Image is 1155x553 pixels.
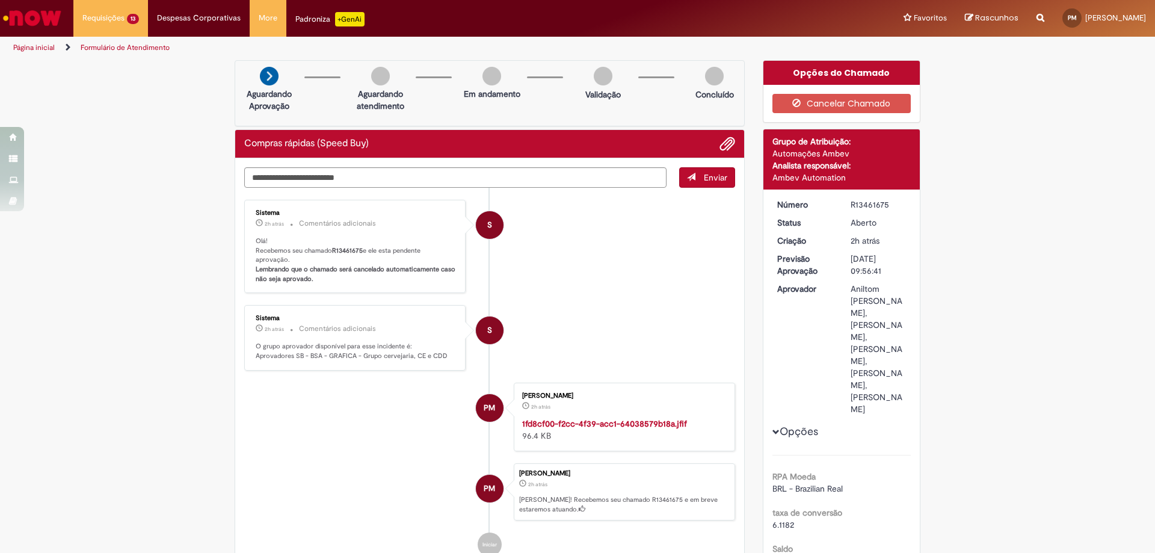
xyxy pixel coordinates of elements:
li: Paulo Pontes De Melo [244,463,735,521]
span: Enviar [704,172,727,183]
div: [PERSON_NAME] [519,470,728,477]
span: Requisições [82,12,125,24]
div: Opções do Chamado [763,61,920,85]
time: 29/08/2025 10:56:52 [265,220,284,227]
p: Aguardando atendimento [351,88,410,112]
div: Paulo Pontes De Melo [476,475,504,502]
button: Adicionar anexos [719,136,735,152]
div: Sistema [256,209,456,217]
div: Padroniza [295,12,365,26]
p: Olá! Recebemos seu chamado e ele esta pendente aprovação. [256,236,456,284]
img: arrow-next.png [260,67,279,85]
span: 6.1182 [772,519,794,530]
span: 13 [127,14,139,24]
img: ServiceNow [1,6,63,30]
time: 29/08/2025 10:56:31 [531,403,550,410]
img: img-circle-grey.png [705,67,724,85]
img: img-circle-grey.png [371,67,390,85]
div: Paulo Pontes De Melo [476,394,504,422]
a: Página inicial [13,43,55,52]
dt: Aprovador [768,283,842,295]
dt: Número [768,199,842,211]
span: PM [484,394,495,422]
div: Aberto [851,217,907,229]
img: img-circle-grey.png [594,67,612,85]
span: 2h atrás [265,326,284,333]
p: Aguardando Aprovação [240,88,298,112]
button: Cancelar Chamado [772,94,911,113]
div: System [476,317,504,344]
b: RPA Moeda [772,471,816,482]
span: 2h atrás [531,403,550,410]
b: taxa de conversão [772,507,842,518]
span: More [259,12,277,24]
span: S [487,211,492,239]
span: S [487,316,492,345]
span: 2h atrás [265,220,284,227]
b: R13461675 [332,246,363,255]
div: System [476,211,504,239]
dt: Criação [768,235,842,247]
dt: Status [768,217,842,229]
div: Sistema [256,315,456,322]
div: [DATE] 09:56:41 [851,253,907,277]
time: 29/08/2025 10:56:41 [528,481,547,488]
div: 96.4 KB [522,418,722,442]
span: Favoritos [914,12,947,24]
div: [PERSON_NAME] [522,392,722,400]
time: 29/08/2025 10:56:41 [851,235,879,246]
p: Em andamento [464,88,520,100]
span: PM [484,474,495,503]
button: Enviar [679,167,735,188]
div: R13461675 [851,199,907,211]
span: PM [1068,14,1077,22]
div: 29/08/2025 10:56:41 [851,235,907,247]
small: Comentários adicionais [299,324,376,334]
div: Grupo de Atribuição: [772,135,911,147]
ul: Trilhas de página [9,37,761,59]
p: +GenAi [335,12,365,26]
a: 1fd8cf00-f2cc-4f39-acc1-64038579b18a.jfif [522,418,687,429]
p: Validação [585,88,621,100]
div: Automações Ambev [772,147,911,159]
span: BRL - Brazilian Real [772,483,843,494]
div: Analista responsável: [772,159,911,171]
span: Rascunhos [975,12,1018,23]
time: 29/08/2025 10:56:50 [265,326,284,333]
b: Lembrando que o chamado será cancelado automaticamente caso não seja aprovado. [256,265,457,283]
span: Despesas Corporativas [157,12,241,24]
span: 2h atrás [851,235,879,246]
span: [PERSON_NAME] [1085,13,1146,23]
dt: Previsão Aprovação [768,253,842,277]
img: img-circle-grey.png [482,67,501,85]
small: Comentários adicionais [299,218,376,229]
a: Rascunhos [965,13,1018,24]
p: O grupo aprovador disponível para esse incidente é: Aprovadores SB - BSA - GRAFICA - Grupo cervej... [256,342,456,360]
div: Aniltom [PERSON_NAME], [PERSON_NAME], [PERSON_NAME], [PERSON_NAME], [PERSON_NAME] [851,283,907,415]
h2: Compras rápidas (Speed Buy) Histórico de tíquete [244,138,369,149]
span: 2h atrás [528,481,547,488]
div: Ambev Automation [772,171,911,184]
textarea: Digite sua mensagem aqui... [244,167,667,188]
p: Concluído [695,88,734,100]
p: [PERSON_NAME]! Recebemos seu chamado R13461675 e em breve estaremos atuando. [519,495,728,514]
a: Formulário de Atendimento [81,43,170,52]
